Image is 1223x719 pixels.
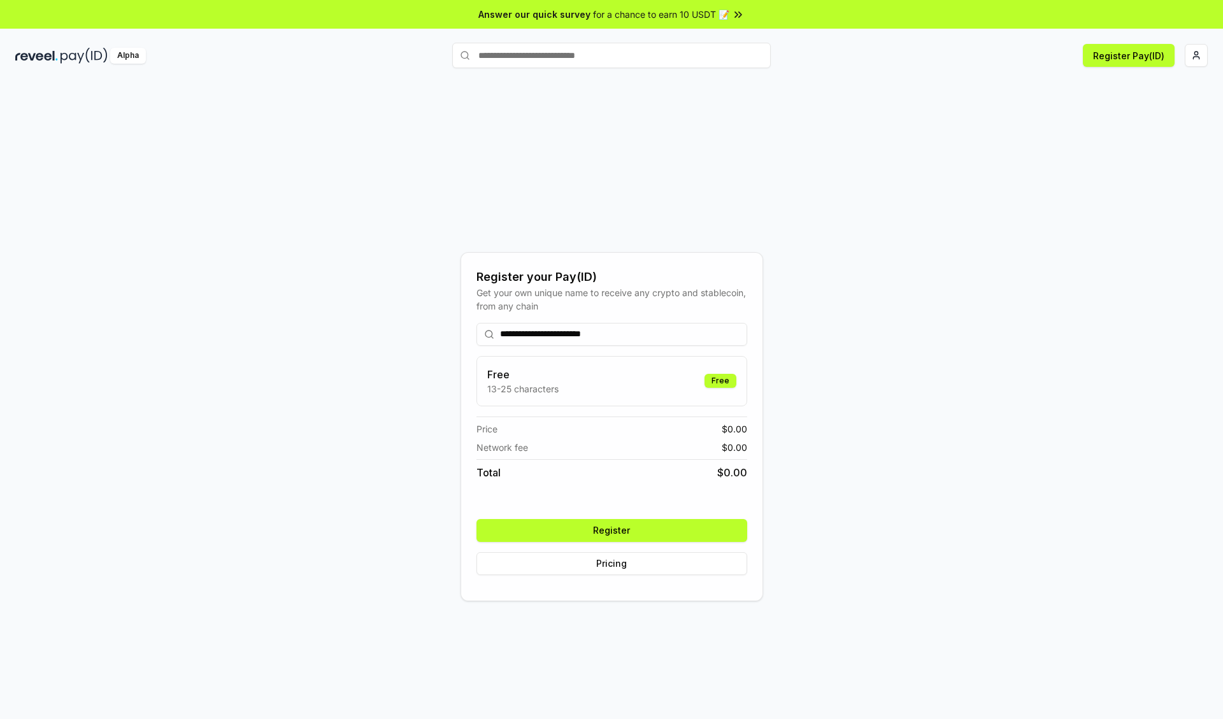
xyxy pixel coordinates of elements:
[487,382,559,395] p: 13-25 characters
[487,367,559,382] h3: Free
[722,441,747,454] span: $ 0.00
[704,374,736,388] div: Free
[61,48,108,64] img: pay_id
[15,48,58,64] img: reveel_dark
[717,465,747,480] span: $ 0.00
[476,441,528,454] span: Network fee
[476,519,747,542] button: Register
[478,8,590,21] span: Answer our quick survey
[476,465,501,480] span: Total
[110,48,146,64] div: Alpha
[1083,44,1175,67] button: Register Pay(ID)
[722,422,747,436] span: $ 0.00
[476,286,747,313] div: Get your own unique name to receive any crypto and stablecoin, from any chain
[476,552,747,575] button: Pricing
[593,8,729,21] span: for a chance to earn 10 USDT 📝
[476,422,497,436] span: Price
[476,268,747,286] div: Register your Pay(ID)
